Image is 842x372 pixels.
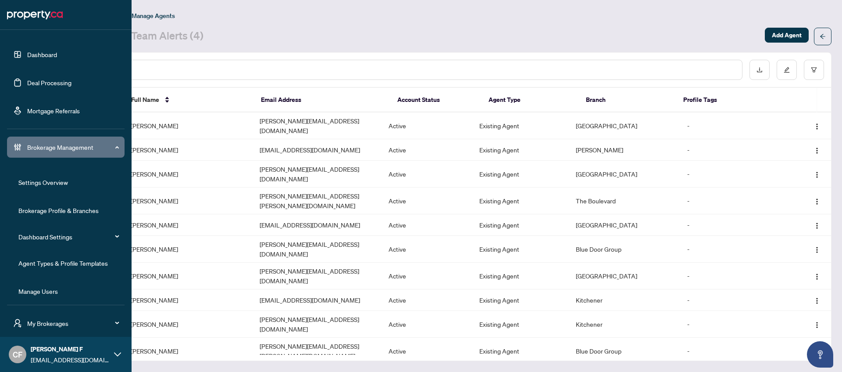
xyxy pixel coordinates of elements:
[680,139,790,161] td: -
[482,88,579,112] th: Agent Type
[382,161,472,188] td: Active
[810,167,824,181] button: Logo
[27,107,80,115] a: Mortgage Referrals
[124,139,253,161] td: [PERSON_NAME]
[131,95,159,105] span: Full Name
[382,289,472,311] td: Active
[813,273,821,280] img: Logo
[124,88,254,112] th: Full Name
[254,88,390,112] th: Email Address
[810,293,824,307] button: Logo
[124,188,253,214] td: [PERSON_NAME]
[813,321,821,329] img: Logo
[810,194,824,208] button: Logo
[472,161,569,188] td: Existing Agent
[253,112,382,139] td: [PERSON_NAME][EMAIL_ADDRESS][DOMAIN_NAME]
[27,51,57,58] a: Dashboard
[13,319,22,328] span: user-switch
[124,214,253,236] td: [PERSON_NAME]
[472,112,569,139] td: Existing Agent
[813,222,821,229] img: Logo
[810,317,824,331] button: Logo
[810,119,824,133] button: Logo
[810,143,824,157] button: Logo
[777,60,797,80] button: edit
[569,236,680,263] td: Blue Door Group
[382,139,472,161] td: Active
[813,123,821,130] img: Logo
[680,338,790,365] td: -
[382,188,472,214] td: Active
[807,341,833,368] button: Open asap
[253,338,382,365] td: [PERSON_NAME][EMAIL_ADDRESS][PERSON_NAME][DOMAIN_NAME]
[810,269,824,283] button: Logo
[253,139,382,161] td: [EMAIL_ADDRESS][DOMAIN_NAME]
[472,188,569,214] td: Existing Agent
[18,233,72,241] a: Dashboard Settings
[569,311,680,338] td: Kitchener
[680,263,790,289] td: -
[27,79,71,87] a: Deal Processing
[390,88,481,112] th: Account Status
[13,348,22,361] span: CF
[472,236,569,263] td: Existing Agent
[31,355,110,365] span: [EMAIL_ADDRESS][DOMAIN_NAME]
[253,236,382,263] td: [PERSON_NAME][EMAIL_ADDRESS][DOMAIN_NAME]
[676,88,787,112] th: Profile Tags
[253,263,382,289] td: [PERSON_NAME][EMAIL_ADDRESS][DOMAIN_NAME]
[680,289,790,311] td: -
[756,67,763,73] span: download
[382,338,472,365] td: Active
[680,112,790,139] td: -
[813,171,821,178] img: Logo
[382,236,472,263] td: Active
[124,289,253,311] td: [PERSON_NAME]
[749,60,770,80] button: download
[569,188,680,214] td: The Boulevard
[382,263,472,289] td: Active
[680,161,790,188] td: -
[765,28,809,43] button: Add Agent
[820,33,826,40] span: arrow-left
[124,338,253,365] td: [PERSON_NAME]
[680,188,790,214] td: -
[18,178,68,186] a: Settings Overview
[810,242,824,256] button: Logo
[124,112,253,139] td: [PERSON_NAME]
[569,289,680,311] td: Kitchener
[124,311,253,338] td: [PERSON_NAME]
[680,214,790,236] td: -
[382,214,472,236] td: Active
[784,67,790,73] span: edit
[253,289,382,311] td: [EMAIL_ADDRESS][DOMAIN_NAME]
[813,246,821,253] img: Logo
[472,311,569,338] td: Existing Agent
[813,147,821,154] img: Logo
[382,112,472,139] td: Active
[569,112,680,139] td: [GEOGRAPHIC_DATA]
[7,8,63,22] img: logo
[680,236,790,263] td: -
[813,198,821,205] img: Logo
[124,263,253,289] td: [PERSON_NAME]
[253,311,382,338] td: [PERSON_NAME][EMAIL_ADDRESS][DOMAIN_NAME]
[27,318,118,328] span: My Brokerages
[579,88,676,112] th: Branch
[472,214,569,236] td: Existing Agent
[131,29,203,44] a: Team Alerts (4)
[18,287,58,295] a: Manage Users
[813,297,821,304] img: Logo
[569,214,680,236] td: [GEOGRAPHIC_DATA]
[680,311,790,338] td: -
[569,161,680,188] td: [GEOGRAPHIC_DATA]
[382,311,472,338] td: Active
[810,218,824,232] button: Logo
[569,263,680,289] td: [GEOGRAPHIC_DATA]
[472,289,569,311] td: Existing Agent
[253,161,382,188] td: [PERSON_NAME][EMAIL_ADDRESS][DOMAIN_NAME]
[569,139,680,161] td: [PERSON_NAME]
[253,214,382,236] td: [EMAIL_ADDRESS][DOMAIN_NAME]
[804,60,824,80] button: filter
[18,206,99,214] a: Brokerage Profile & Branches
[132,12,175,20] span: Manage Agents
